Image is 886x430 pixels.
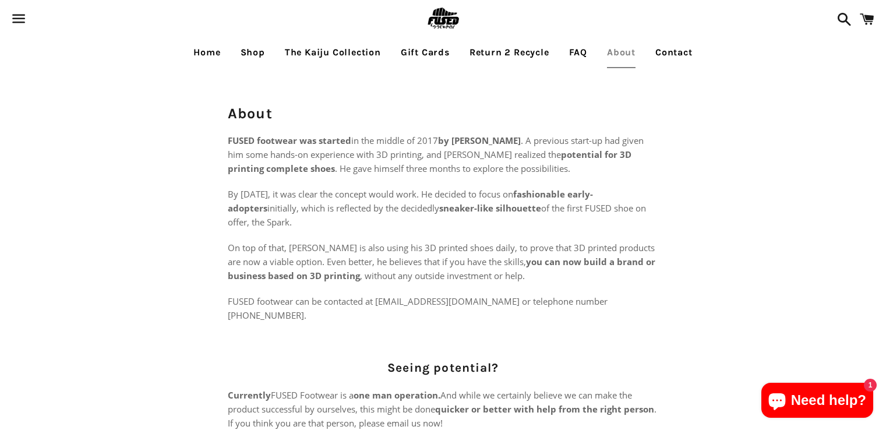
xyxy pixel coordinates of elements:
[354,389,440,401] strong: one man operation.
[228,388,659,430] p: FUSED Footwear is a And while we certainly believe we can make the product successful by ourselve...
[228,359,659,376] h4: Seeing potential?
[438,135,521,146] strong: by [PERSON_NAME]
[228,389,271,401] strong: Currently
[758,383,877,421] inbox-online-store-chat: Shopify online store chat
[647,38,701,67] a: Contact
[461,38,558,67] a: Return 2 Recycle
[228,294,659,322] p: FUSED footwear can be contacted at [EMAIL_ADDRESS][DOMAIN_NAME] or telephone number [PHONE_NUMBER].
[228,133,659,175] p: in the middle of 2017 . A previous start-up had given him some hands-on experience with 3D printi...
[232,38,274,67] a: Shop
[228,187,659,229] p: By [DATE], it was clear the concept would work. He decided to focus on initially, which is reflec...
[392,38,458,67] a: Gift Cards
[228,241,659,283] p: On top of that, [PERSON_NAME] is also using his 3D printed shoes daily, to prove that 3D printed ...
[435,403,654,415] strong: quicker or better with help from the right person
[439,202,541,214] strong: sneaker-like silhouette
[228,256,655,281] strong: you can now build a brand or business based on 3D printing
[276,38,390,67] a: The Kaiju Collection
[185,38,229,67] a: Home
[228,103,659,124] h1: About
[228,135,351,146] strong: FUSED footwear was started
[228,188,593,214] strong: fashionable early-adopters
[228,149,631,174] strong: potential for 3D printing complete shoes
[598,38,644,67] a: About
[560,38,596,67] a: FAQ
